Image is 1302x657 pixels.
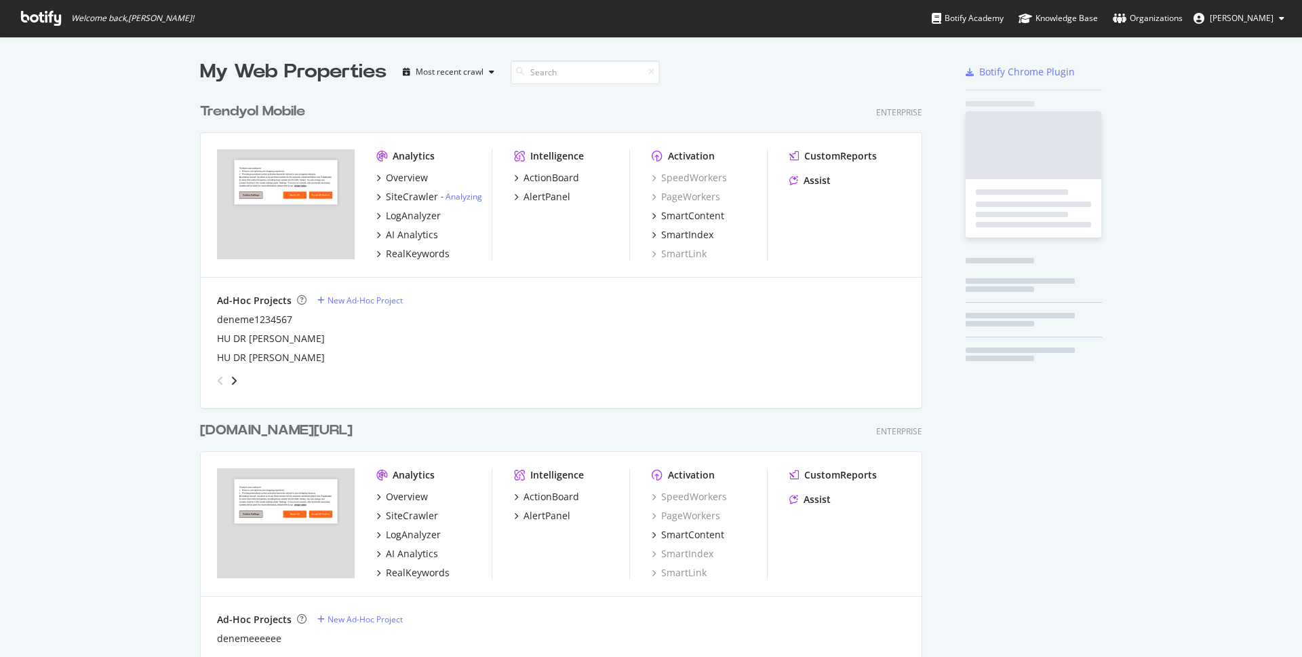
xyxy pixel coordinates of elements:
div: Trendyol Mobile [200,102,305,121]
span: Welcome back, [PERSON_NAME] ! [71,13,194,24]
div: Activation [668,468,715,482]
div: Knowledge Base [1019,12,1098,25]
div: Assist [804,174,831,187]
div: Ad-Hoc Projects [217,294,292,307]
div: SmartContent [661,209,724,223]
a: SiteCrawler [376,509,438,523]
div: RealKeywords [386,247,450,261]
a: LogAnalyzer [376,209,441,223]
a: CustomReports [789,468,877,482]
div: New Ad-Hoc Project [328,295,403,306]
a: Analyzing [446,191,482,202]
div: Organizations [1113,12,1183,25]
div: Activation [668,149,715,163]
a: SmartLink [652,566,707,580]
a: New Ad-Hoc Project [317,295,403,306]
a: Overview [376,171,428,185]
div: SmartContent [661,528,724,542]
a: AI Analytics [376,228,438,242]
a: Botify Chrome Plugin [966,65,1075,79]
div: Intelligence [530,468,584,482]
a: [DOMAIN_NAME][URL] [200,421,358,440]
a: SmartContent [652,528,724,542]
div: - [441,191,482,202]
a: RealKeywords [376,566,450,580]
div: CustomReports [804,149,877,163]
a: SiteCrawler- Analyzing [376,190,482,204]
a: SpeedWorkers [652,490,727,504]
div: AI Analytics [386,547,438,561]
a: AI Analytics [376,547,438,561]
div: Botify Academy [932,12,1004,25]
div: [DOMAIN_NAME][URL] [200,421,353,440]
a: denemeeeeee [217,632,281,645]
img: trendyol.com [217,149,355,259]
div: CustomReports [804,468,877,482]
div: SiteCrawler [386,190,438,204]
a: ActionBoard [514,171,579,185]
div: SiteCrawler [386,509,438,523]
input: Search [511,60,660,84]
a: SmartLink [652,247,707,261]
a: HU DR [PERSON_NAME] [217,332,325,345]
div: AI Analytics [386,228,438,242]
a: CustomReports [789,149,877,163]
a: Overview [376,490,428,504]
div: Ad-Hoc Projects [217,613,292,626]
div: Intelligence [530,149,584,163]
a: HU DR [PERSON_NAME] [217,351,325,364]
div: Analytics [393,468,435,482]
img: trendyol.com/ro [217,468,355,578]
a: ActionBoard [514,490,579,504]
div: Assist [804,493,831,506]
div: New Ad-Hoc Project [328,614,403,625]
button: [PERSON_NAME] [1183,7,1295,29]
div: RealKeywords [386,566,450,580]
a: PageWorkers [652,509,720,523]
div: Most recent crawl [416,68,484,76]
span: Buğra Tam [1210,12,1274,24]
a: SpeedWorkers [652,171,727,185]
a: AlertPanel [514,509,570,523]
div: ActionBoard [524,490,579,504]
div: LogAnalyzer [386,209,441,223]
a: PageWorkers [652,190,720,204]
a: RealKeywords [376,247,450,261]
div: angle-left [212,370,229,392]
a: LogAnalyzer [376,528,441,542]
a: AlertPanel [514,190,570,204]
a: SmartIndex [652,547,713,561]
div: Enterprise [876,426,922,437]
div: LogAnalyzer [386,528,441,542]
div: Overview [386,171,428,185]
div: SmartIndex [661,228,713,242]
div: ActionBoard [524,171,579,185]
div: Analytics [393,149,435,163]
a: SmartIndex [652,228,713,242]
a: New Ad-Hoc Project [317,614,403,625]
div: Botify Chrome Plugin [979,65,1075,79]
div: angle-right [229,374,239,388]
a: Assist [789,493,831,506]
button: Most recent crawl [397,61,500,83]
div: AlertPanel [524,509,570,523]
a: Assist [789,174,831,187]
div: Overview [386,490,428,504]
a: Trendyol Mobile [200,102,311,121]
a: deneme1234567 [217,313,292,326]
div: AlertPanel [524,190,570,204]
a: SmartContent [652,209,724,223]
div: Enterprise [876,107,922,118]
div: My Web Properties [200,58,387,86]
